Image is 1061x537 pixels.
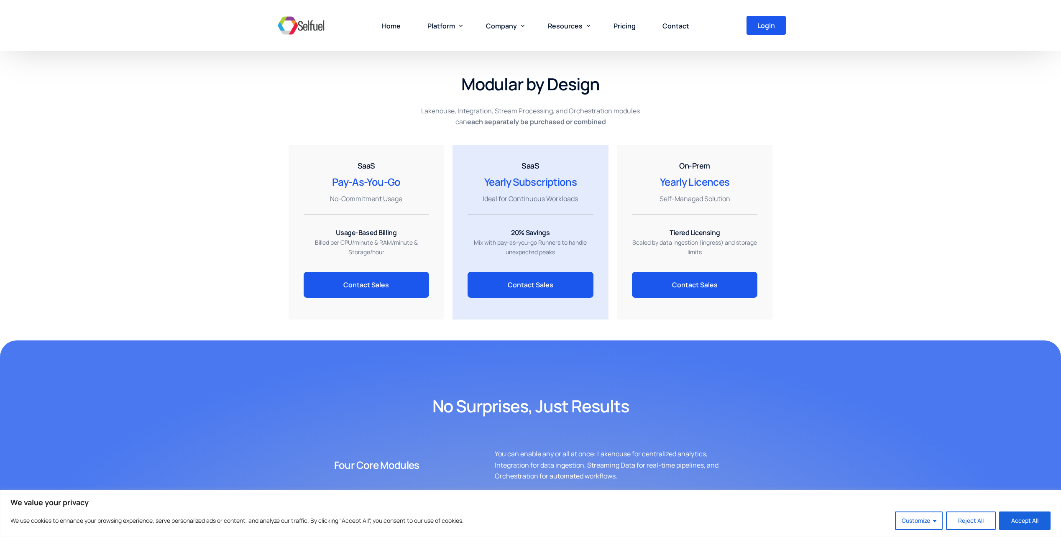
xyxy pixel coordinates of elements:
[548,21,583,31] span: Resources
[304,238,430,257] p: Billed per CPU/minute & RAM/minute & Storage/hour
[895,511,943,530] button: Customize
[427,21,455,31] span: Platform
[271,73,790,95] h2: Modular by Design
[508,281,553,288] span: Contact Sales
[304,160,430,171] h4: SaaS
[382,21,401,31] span: Home
[416,105,646,128] p: Lakehouse, Integration, Stream Processing, and Orchestration modules can
[495,448,727,481] p: You can enable any or all at once: Lakehouse for centralized analytics, Integration for data inge...
[343,281,389,288] span: Contact Sales
[632,228,758,238] h4: Tiered Licensing
[632,272,758,298] a: Contact Sales
[467,117,606,126] strong: each separately be purchased or combined
[10,516,464,526] p: We use cookies to enhance your browsing experience, serve personalized ads or content, and analyz...
[757,22,775,29] span: Login
[614,21,636,31] span: Pricing
[10,497,1051,507] p: We value your privacy
[672,281,718,288] span: Contact Sales
[632,193,758,204] p: Self-Managed Solution
[662,21,689,31] span: Contact
[468,228,593,238] h4: 20% Savings
[304,272,430,298] a: Contact Sales
[922,447,1061,537] div: Sohbet Aracı
[747,16,786,35] a: Login
[632,176,758,188] h3: Yearly Licences
[468,176,593,188] h3: Yearly Subscriptions
[468,160,593,171] h4: SaaS
[304,228,430,238] h4: Usage-Based Billing
[320,395,742,417] h2: No Surprises, Just Results
[304,193,430,204] p: No-Commitment Usage
[334,459,463,471] h3: Four Core Modules
[632,160,758,171] h4: On-Prem
[922,447,1061,537] iframe: Chat Widget
[304,176,430,188] h3: Pay-As-You-Go
[486,21,517,31] span: Company
[632,238,758,257] p: Scaled by data ingestion (ingress) and storage limits
[468,238,593,257] p: Mix with pay-as-you-go Runners to handle unexpected peaks
[468,193,593,204] p: Ideal for Continuous Workloads
[468,272,593,298] a: Contact Sales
